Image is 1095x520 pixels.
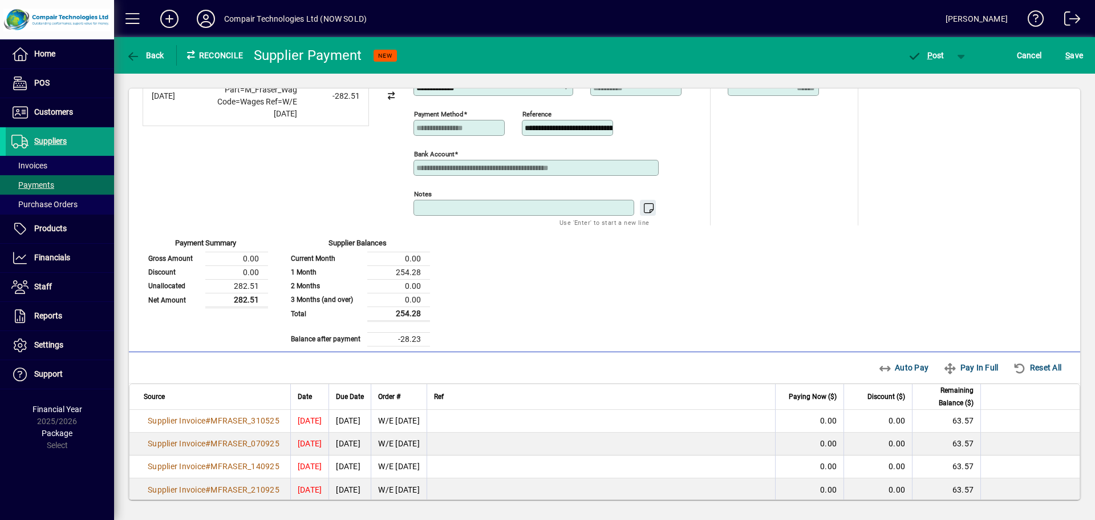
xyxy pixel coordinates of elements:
[123,45,167,66] button: Back
[889,462,905,471] span: 0.00
[285,225,430,346] app-page-summary-card: Supplier Balances
[328,410,371,433] td: [DATE]
[126,51,164,60] span: Back
[367,332,430,346] td: -28.23
[285,237,430,252] div: Supplier Balances
[952,462,974,471] span: 63.57
[367,252,430,265] td: 0.00
[205,265,268,279] td: 0.00
[33,405,82,414] span: Financial Year
[143,252,205,265] td: Gross Amount
[820,439,837,448] span: 0.00
[1017,46,1042,65] span: Cancel
[205,485,210,494] span: #
[820,485,837,494] span: 0.00
[298,416,322,425] span: [DATE]
[177,46,245,65] div: Reconcile
[328,478,371,501] td: [DATE]
[367,265,430,279] td: 254.28
[34,78,50,87] span: POS
[205,252,268,265] td: 0.00
[144,390,165,403] span: Source
[6,175,114,195] a: Payments
[143,265,205,279] td: Discount
[522,110,551,118] mat-label: Reference
[114,45,177,66] app-page-header-button: Back
[1056,2,1081,39] a: Logout
[6,195,114,214] a: Purchase Orders
[205,416,210,425] span: #
[6,360,114,389] a: Support
[328,455,371,478] td: [DATE]
[143,237,268,252] div: Payment Summary
[927,51,932,60] span: P
[34,311,62,320] span: Reports
[285,332,367,346] td: Balance after payment
[34,253,70,262] span: Financials
[919,384,974,409] span: Remaining Balance ($)
[144,483,283,496] a: Supplier Invoice#MFRASER_210925
[148,485,205,494] span: Supplier Invoice
[939,357,1003,378] button: Pay In Full
[298,485,322,494] span: [DATE]
[336,390,364,403] span: Due Date
[148,462,205,471] span: Supplier Invoice
[371,410,427,433] td: W/E [DATE]
[6,244,114,272] a: Financials
[878,358,929,377] span: Auto Pay
[143,279,205,293] td: Unallocated
[143,225,268,308] app-page-summary-card: Payment Summary
[34,340,63,349] span: Settings
[298,462,322,471] span: [DATE]
[1065,51,1070,60] span: S
[378,390,400,403] span: Order #
[946,10,1008,28] div: [PERSON_NAME]
[820,462,837,471] span: 0.00
[210,485,279,494] span: MFRASER_210925
[285,293,367,307] td: 3 Months (and over)
[11,161,47,170] span: Invoices
[6,40,114,68] a: Home
[367,307,430,321] td: 254.28
[414,150,455,158] mat-label: Bank Account
[285,252,367,265] td: Current Month
[205,279,268,293] td: 282.51
[867,390,905,403] span: Discount ($)
[1065,46,1083,65] span: ave
[1008,357,1066,378] button: Reset All
[371,478,427,501] td: W/E [DATE]
[1013,358,1061,377] span: Reset All
[367,293,430,307] td: 0.00
[434,390,444,403] span: Ref
[254,46,362,65] div: Supplier Payment
[6,215,114,243] a: Products
[205,439,210,448] span: #
[34,282,52,291] span: Staff
[1014,45,1045,66] button: Cancel
[378,52,392,59] span: NEW
[820,416,837,425] span: 0.00
[1062,45,1086,66] button: Save
[285,307,367,321] td: Total
[889,485,905,494] span: 0.00
[298,390,312,403] span: Date
[210,416,279,425] span: MFRASER_310525
[789,390,837,403] span: Paying Now ($)
[148,416,205,425] span: Supplier Invoice
[952,485,974,494] span: 63.57
[1019,2,1044,39] a: Knowledge Base
[414,190,432,198] mat-label: Notes
[188,9,224,29] button: Profile
[902,45,950,66] button: Post
[34,369,63,378] span: Support
[889,439,905,448] span: 0.00
[874,357,934,378] button: Auto Pay
[889,416,905,425] span: 0.00
[6,156,114,175] a: Invoices
[144,460,283,473] a: Supplier Invoice#MFRASER_140925
[907,51,944,60] span: ost
[210,462,279,471] span: MFRASER_140925
[34,136,67,146] span: Suppliers
[559,216,649,229] mat-hint: Use 'Enter' to start a new line
[151,9,188,29] button: Add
